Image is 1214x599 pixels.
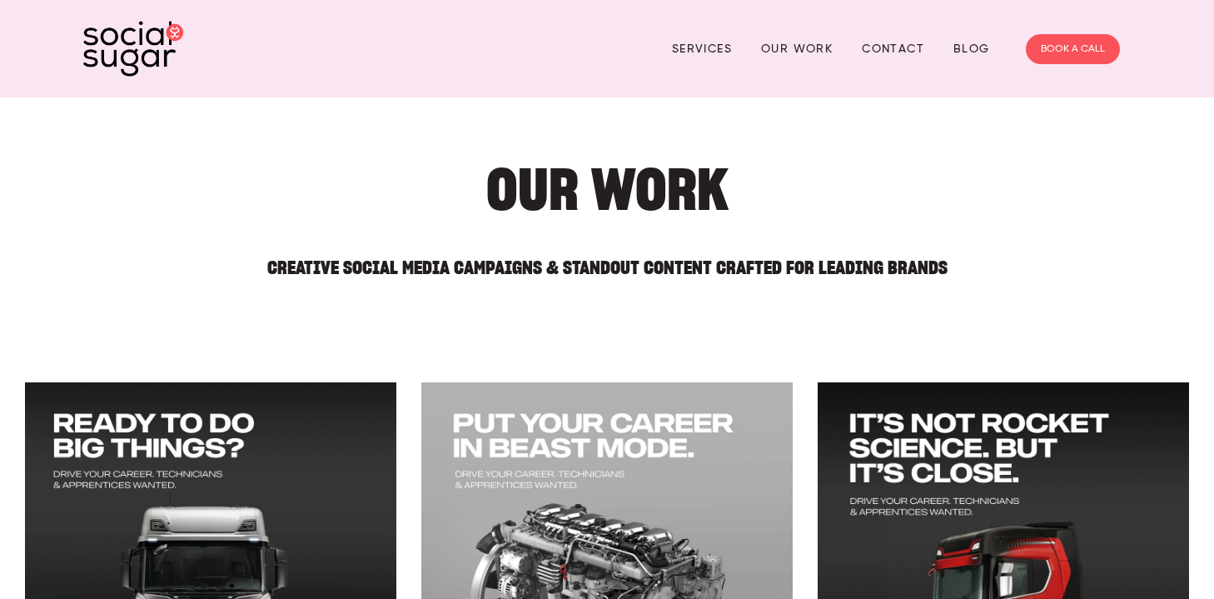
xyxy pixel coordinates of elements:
[155,164,1059,215] h1: Our Work
[155,243,1059,277] h2: Creative Social Media Campaigns & Standout Content Crafted for Leading Brands
[1026,34,1120,64] a: BOOK A CALL
[761,36,833,62] a: Our Work
[862,36,924,62] a: Contact
[953,36,990,62] a: Blog
[83,21,183,77] img: SocialSugar
[672,36,732,62] a: Services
